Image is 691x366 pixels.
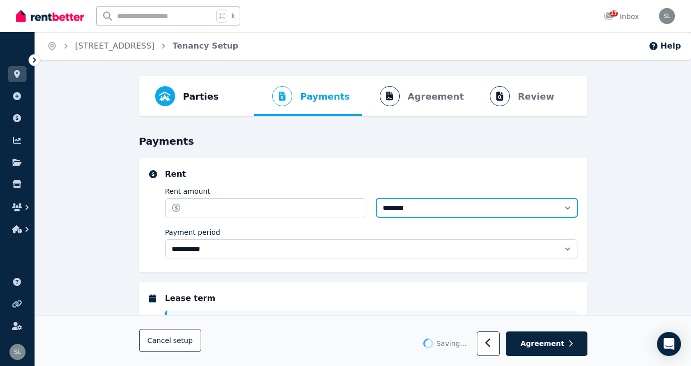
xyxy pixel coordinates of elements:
[173,40,239,52] span: Tenancy Setup
[254,76,358,116] button: Payments
[10,344,26,360] img: Sean Lennon
[35,32,250,60] nav: Breadcrumb
[648,40,681,52] button: Help
[16,9,84,24] img: RentBetter
[8,55,40,62] span: ORGANISE
[604,12,639,22] div: Inbox
[610,11,618,17] span: 17
[165,227,220,237] label: Payment period
[75,41,155,51] a: [STREET_ADDRESS]
[657,332,681,356] div: Open Intercom Messenger
[300,90,350,104] span: Payments
[520,339,564,349] span: Agreement
[506,332,587,356] button: Agreement
[436,339,467,349] span: Saving ...
[231,12,235,20] span: k
[659,8,675,24] img: Sean Lennon
[139,329,202,352] button: Cancelsetup
[147,76,227,116] button: Parties
[148,337,193,345] span: Cancel
[183,90,219,104] span: Parties
[165,168,577,180] h5: Rent
[139,134,587,148] h3: Payments
[173,336,193,346] span: setup
[165,186,211,196] label: Rent amount
[139,76,587,116] nav: Progress
[165,292,577,304] h5: Lease term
